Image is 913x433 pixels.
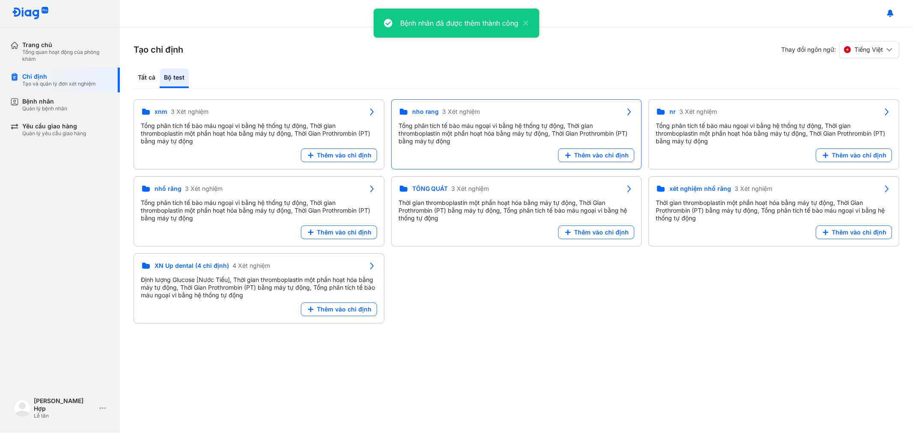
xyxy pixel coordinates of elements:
button: close [518,18,529,28]
span: Thêm vào chỉ định [832,151,886,159]
div: Tổng phân tích tế bào máu ngoại vi bằng hệ thống tự động, Thời gian thromboplastin một phần hoạt ... [399,122,635,145]
span: xnm [155,108,167,116]
button: Thêm vào chỉ định [816,225,892,239]
span: Thêm vào chỉ định [317,151,372,159]
span: Thêm vào chỉ định [574,228,629,236]
span: xét nghiệm nhổ răng [669,185,731,193]
span: 4 Xét nghiệm [232,262,270,270]
div: Tổng phân tích tế bào máu ngoại vi bằng hệ thống tự động, Thời gian thromboplastin một phần hoạt ... [656,122,892,145]
div: Chỉ định [22,73,96,80]
div: Thay đổi ngôn ngữ: [781,41,899,58]
img: logo [14,400,31,417]
button: Thêm vào chỉ định [301,303,377,316]
span: Thêm vào chỉ định [832,228,886,236]
button: Thêm vào chỉ định [301,225,377,239]
div: Quản lý bệnh nhân [22,105,67,112]
div: Tổng phân tích tế bào máu ngoại vi bằng hệ thống tự động, Thời gian thromboplastin một phần hoạt ... [141,199,377,222]
span: nhổ răng [155,185,181,193]
span: Thêm vào chỉ định [317,305,372,313]
div: Trang chủ [22,41,110,49]
div: Bệnh nhân [22,98,67,105]
span: nho rang [412,108,439,116]
span: Thêm vào chỉ định [574,151,629,159]
span: 3 Xét nghiệm [735,185,772,193]
div: Thời gian thromboplastin một phần hoạt hóa bằng máy tự động, Thời Gian Prothrombin (PT) bằng máy ... [656,199,892,222]
div: [PERSON_NAME] Hợp [34,397,96,412]
div: Quản lý yêu cầu giao hàng [22,130,86,137]
button: Thêm vào chỉ định [558,225,634,239]
button: Thêm vào chỉ định [558,148,634,162]
h3: Tạo chỉ định [134,44,183,56]
div: Tạo và quản lý đơn xét nghiệm [22,80,96,87]
div: Bệnh nhân đã được thêm thành công [400,18,518,28]
span: nr [669,108,676,116]
span: XN Up dental (4 chỉ định) [155,262,229,270]
span: Thêm vào chỉ định [317,228,372,236]
div: Yêu cầu giao hàng [22,122,86,130]
div: Tổng phân tích tế bào máu ngoại vi bằng hệ thống tự động, Thời gian thromboplastin một phần hoạt ... [141,122,377,145]
span: 3 Xét nghiệm [452,185,489,193]
div: Thời gian thromboplastin một phần hoạt hóa bằng máy tự động, Thời Gian Prothrombin (PT) bằng máy ... [399,199,635,222]
button: Thêm vào chỉ định [816,148,892,162]
span: 3 Xét nghiệm [185,185,223,193]
span: 3 Xét nghiệm [171,108,208,116]
div: Lễ tân [34,412,96,419]
span: 3 Xét nghiệm [443,108,480,116]
img: logo [12,7,49,20]
div: Tất cả [134,68,160,88]
button: Thêm vào chỉ định [301,148,377,162]
div: Định lượng Glucose [Nước Tiểu], Thời gian thromboplastin một phần hoạt hóa bằng máy tự động, Thời... [141,276,377,299]
span: TỔNG QUÁT [412,185,448,193]
div: Bộ test [160,68,189,88]
span: 3 Xét nghiệm [679,108,717,116]
div: Tổng quan hoạt động của phòng khám [22,49,110,62]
